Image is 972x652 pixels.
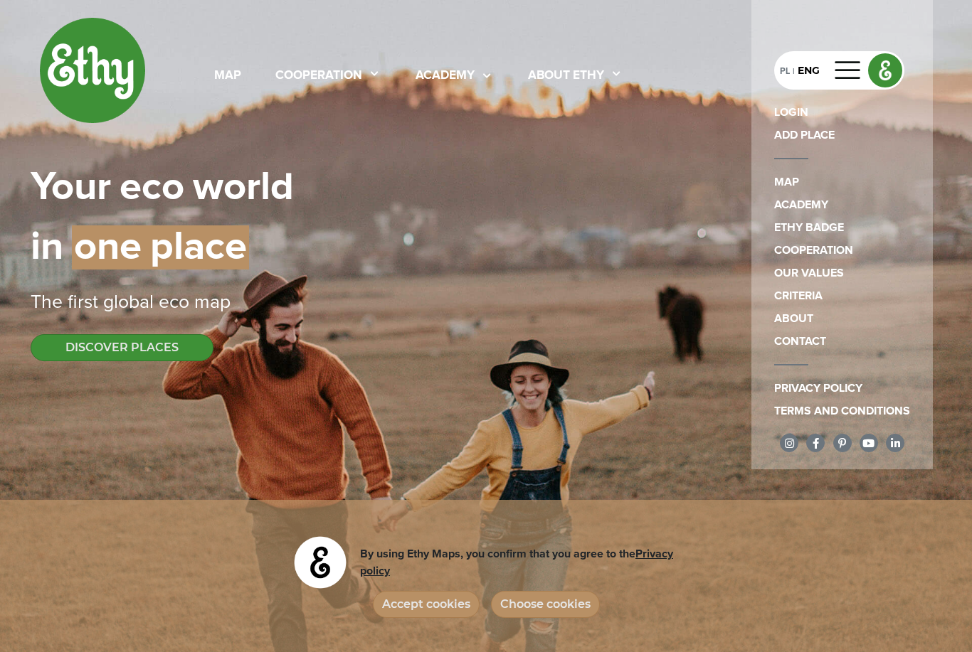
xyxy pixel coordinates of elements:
div: map [214,67,241,85]
span: Your [31,168,111,208]
div: cooperation [275,67,362,85]
button: Accept cookies [373,591,480,618]
a: Privacy policy [763,377,921,400]
span: | [184,168,193,208]
img: ethy logo [869,54,902,87]
span: | [142,225,150,269]
div: PL [780,63,790,78]
div: ENG [798,63,820,78]
a: LOGIN [763,101,921,124]
img: ethy-logo [39,17,146,124]
img: logo_bw.png [292,534,349,591]
span: | [111,168,120,208]
a: map [763,171,921,193]
a: Terms and conditions [763,400,921,422]
span: in [31,228,63,267]
div: academy [416,67,475,85]
a: About [763,307,921,330]
span: By using Ethy Maps, you confirm that you agree to the [360,548,673,577]
div: About ethy [528,67,604,85]
span: place [150,225,249,269]
a: Ethy badge [763,216,921,239]
div: The first global eco map [31,289,941,317]
a: academy [763,193,921,216]
span: | [63,228,72,267]
a: ADD PLACE [763,124,921,146]
div: | [790,65,798,78]
a: contact [763,330,921,353]
a: criteria [763,284,921,307]
button: DISCOVER PLACES [31,334,213,361]
span: eco [120,168,184,208]
a: cooperation [763,239,921,262]
button: Choose cookies [491,591,600,618]
span: one [72,225,142,269]
a: Our values [763,262,921,284]
span: world [193,168,294,208]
